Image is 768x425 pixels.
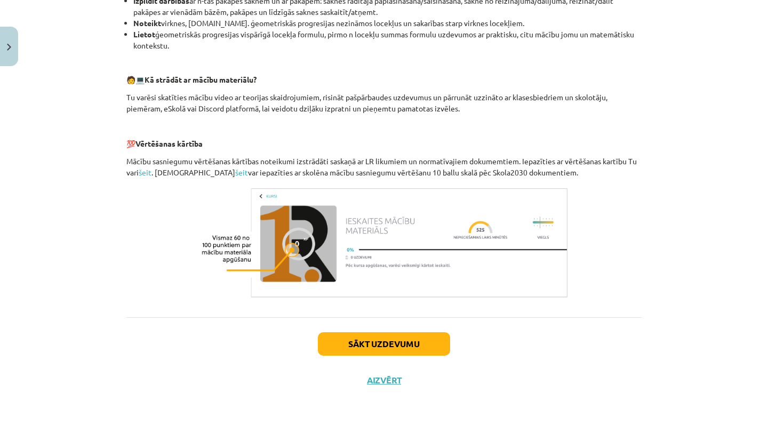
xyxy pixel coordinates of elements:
[126,156,642,178] p: Mācību sasniegumu vērtēšanas kārtības noteikumi izstrādāti saskaņā ar LR likumiem un normatīvajie...
[126,138,642,149] p: 💯
[133,18,642,29] li: virknes, [DOMAIN_NAME]. ģeometriskās progresijas nezināmos locekļus un sakarības starp virknes lo...
[133,18,161,28] b: Noteikt
[126,92,642,114] p: Tu varēsi skatīties mācību video ar teorijas skaidrojumiem, risināt pašpārbaudes uzdevumus un pār...
[135,139,203,148] b: Vērtēšanas kārtība
[145,75,257,84] b: Kā strādāt ar mācību materiālu?
[235,167,248,177] a: šeit
[133,29,155,39] b: Lietot
[7,44,11,51] img: icon-close-lesson-0947bae3869378f0d4975bcd49f059093ad1ed9edebbc8119c70593378902aed.svg
[133,29,642,51] li: ģeometriskās progresijas vispārīgā locekļa formulu, pirmo n locekļu summas formulu uzdevumos ar p...
[364,375,404,386] button: Aizvērt
[139,167,151,177] a: šeit
[318,332,450,356] button: Sākt uzdevumu
[126,74,642,85] p: 🧑 💻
